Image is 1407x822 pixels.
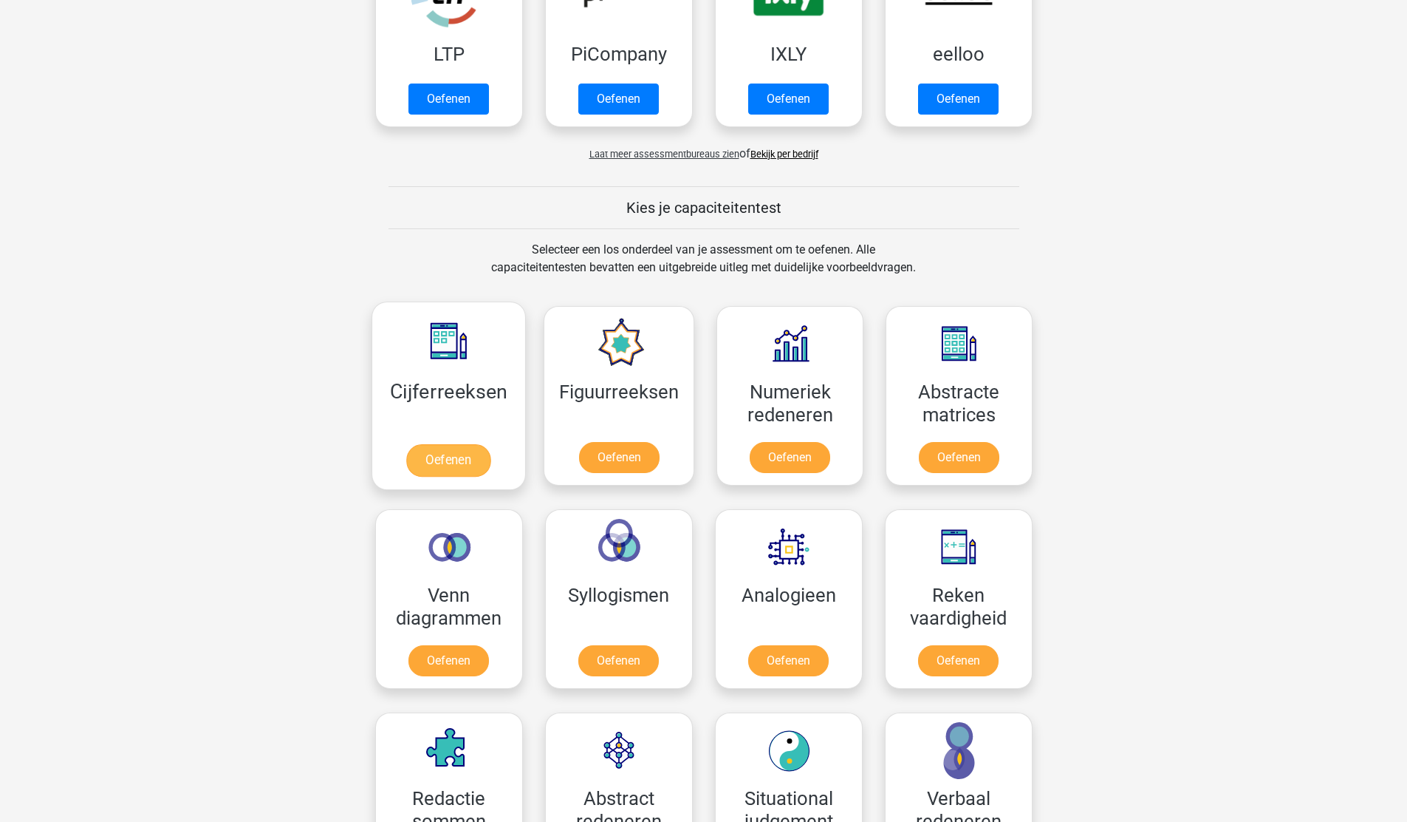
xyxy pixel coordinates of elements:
a: Oefenen [578,84,659,115]
a: Oefenen [406,444,490,477]
a: Oefenen [579,442,660,473]
a: Oefenen [408,645,489,676]
a: Oefenen [408,84,489,115]
a: Oefenen [748,84,829,115]
a: Oefenen [748,645,829,676]
a: Oefenen [578,645,659,676]
a: Oefenen [918,645,999,676]
a: Oefenen [919,442,999,473]
div: Selecteer een los onderdeel van je assessment om te oefenen. Alle capaciteitentesten bevatten een... [477,241,930,294]
span: Laat meer assessmentbureaus zien [589,149,739,160]
a: Bekijk per bedrijf [750,149,818,160]
div: of [364,133,1044,163]
a: Oefenen [750,442,830,473]
a: Oefenen [918,84,999,115]
h5: Kies je capaciteitentest [388,199,1019,217]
